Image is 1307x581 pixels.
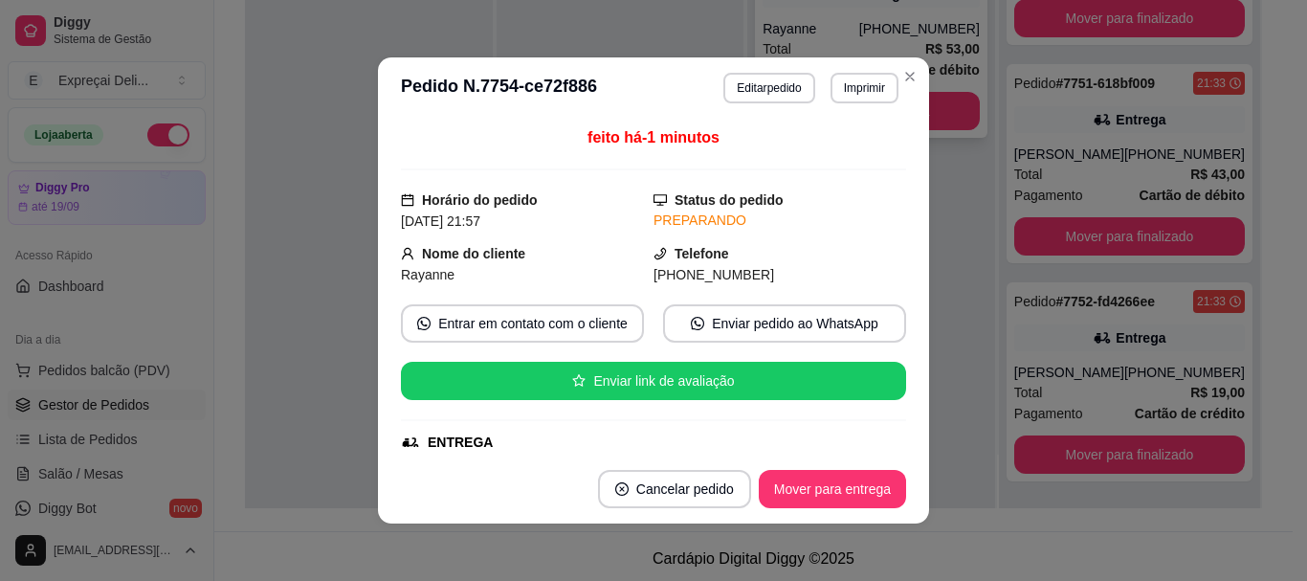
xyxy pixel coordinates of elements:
[895,61,925,92] button: Close
[401,247,414,260] span: user
[572,374,586,388] span: star
[759,470,906,508] button: Mover para entrega
[401,304,644,343] button: whats-appEntrar em contato com o cliente
[422,192,538,208] strong: Horário do pedido
[831,73,898,103] button: Imprimir
[615,482,629,496] span: close-circle
[422,246,525,261] strong: Nome do cliente
[653,193,667,207] span: desktop
[653,247,667,260] span: phone
[598,470,751,508] button: close-circleCancelar pedido
[663,304,906,343] button: whats-appEnviar pedido ao WhatsApp
[401,267,454,282] span: Rayanne
[587,129,720,145] span: feito há -1 minutos
[401,213,480,229] span: [DATE] 21:57
[401,73,597,103] h3: Pedido N. 7754-ce72f886
[401,362,906,400] button: starEnviar link de avaliação
[417,317,431,330] span: whats-app
[691,317,704,330] span: whats-app
[653,267,774,282] span: [PHONE_NUMBER]
[428,433,493,453] div: ENTREGA
[675,246,729,261] strong: Telefone
[723,73,814,103] button: Editarpedido
[675,192,784,208] strong: Status do pedido
[653,211,906,231] div: PREPARANDO
[401,193,414,207] span: calendar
